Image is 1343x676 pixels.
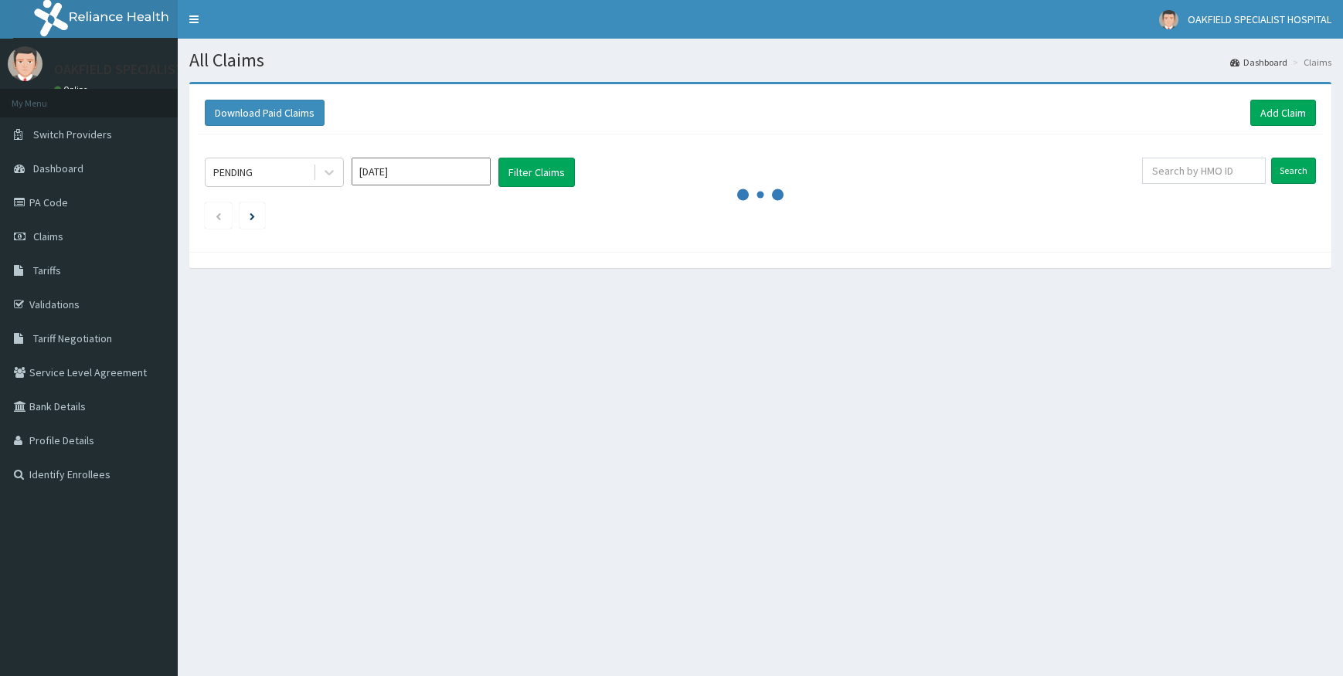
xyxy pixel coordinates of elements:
div: PENDING [213,165,253,180]
input: Search by HMO ID [1142,158,1266,184]
span: Switch Providers [33,127,112,141]
span: OAKFIELD SPECIALIST HOSPITAL [1188,12,1331,26]
p: OAKFIELD SPECIALIST HOSPITAL [54,63,247,76]
input: Select Month and Year [352,158,491,185]
span: Claims [33,229,63,243]
button: Filter Claims [498,158,575,187]
span: Dashboard [33,161,83,175]
svg: audio-loading [737,172,784,218]
li: Claims [1289,56,1331,69]
input: Search [1271,158,1316,184]
a: Add Claim [1250,100,1316,126]
button: Download Paid Claims [205,100,325,126]
img: User Image [8,46,42,81]
h1: All Claims [189,50,1331,70]
a: Dashboard [1230,56,1287,69]
span: Tariffs [33,263,61,277]
a: Online [54,84,91,95]
img: User Image [1159,10,1178,29]
a: Previous page [215,209,222,223]
a: Next page [250,209,255,223]
span: Tariff Negotiation [33,331,112,345]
